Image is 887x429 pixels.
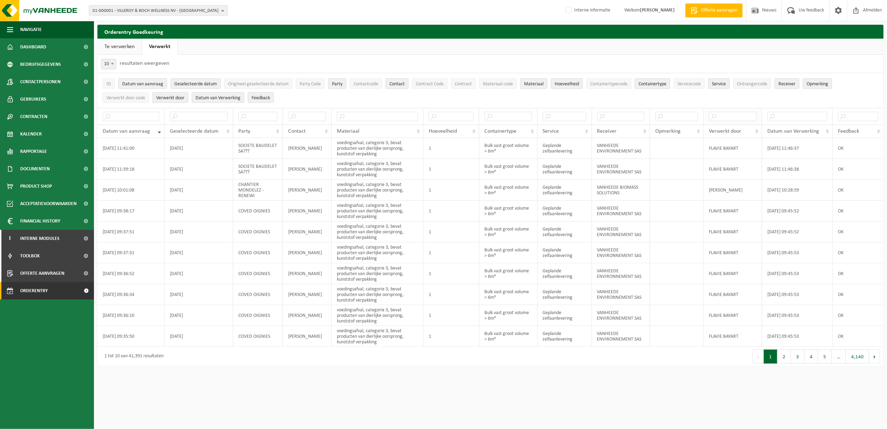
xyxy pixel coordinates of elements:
td: OK [833,138,884,159]
td: VANHEEDE ENVIRONNEMENT SAS [592,284,650,305]
td: [PERSON_NAME] [283,180,332,201]
td: FLAVIE BAYART [704,305,762,326]
td: [DATE] 09:45:53 [762,305,833,326]
td: voedingsafval, categorie 3, bevat producten van dierlijke oorsprong, kunststof verpakking [332,138,423,159]
span: Ontvangercode [737,81,767,87]
td: OK [833,201,884,221]
span: Receiver [778,81,795,87]
td: voedingsafval, categorie 3, bevat producten van dierlijke oorsprong, kunststof verpakking [332,284,423,305]
span: Datum van aanvraag [122,81,163,87]
td: [DATE] [165,326,233,347]
td: [DATE] 09:36:34 [97,284,165,305]
td: Bulk vast groot volume > 6m³ [479,221,537,242]
td: FLAVIE BAYART [704,284,762,305]
span: Service [712,81,726,87]
td: [DATE] [165,180,233,201]
td: 1 [423,159,479,180]
td: VANHEEDE ENVIRONNEMENT SAS [592,242,650,263]
td: Geplande zelfaanlevering [538,326,592,347]
td: 1 [423,305,479,326]
span: Datum van aanvraag [103,128,150,134]
span: Offerte aanvragen [699,7,739,14]
td: [PERSON_NAME] [283,284,332,305]
button: 4,140 [846,350,869,364]
span: Materiaal code [483,81,513,87]
button: 3 [791,350,805,364]
td: [PERSON_NAME] [283,138,332,159]
td: voedingsafval, categorie 3, bevat producten van dierlijke oorsprong, kunststof verpakking [332,326,423,347]
td: COVED OIGNIES [233,242,283,263]
button: PartyParty: Activate to sort [328,78,346,89]
td: 1 [423,221,479,242]
span: Party [332,81,342,87]
a: Offerte aanvragen [685,3,743,17]
td: [DATE] [165,305,233,326]
button: MateriaalMateriaal: Activate to sort [520,78,547,89]
td: [PERSON_NAME] [283,221,332,242]
td: Geplande zelfaanlevering [538,284,592,305]
td: OK [833,180,884,201]
span: Receiver [597,128,617,134]
td: voedingsafval, categorie 3, bevat producten van dierlijke oorsprong, kunststof verpakking [332,180,423,201]
span: Verwerkt door [156,95,184,101]
td: VANHEEDE ENVIRONNEMENT SAS [592,138,650,159]
td: 1 [423,263,479,284]
span: I [7,230,13,247]
a: Verwerkt [142,39,177,55]
td: OK [833,159,884,180]
span: Interne modules [20,230,60,247]
span: Contract [455,81,472,87]
button: IDID: Activate to sort [103,78,115,89]
td: COVED OIGNIES [233,305,283,326]
span: Containertype [484,128,516,134]
td: voedingsafval, categorie 3, bevat producten van dierlijke oorsprong, kunststof verpakking [332,263,423,284]
span: Party Code [300,81,321,87]
td: [DATE] [165,159,233,180]
button: FeedbackFeedback: Activate to sort [248,92,274,103]
span: Origineel geselecteerde datum [228,81,288,87]
span: 10 [101,59,116,69]
span: Feedback [838,128,859,134]
span: Navigatie [20,21,42,38]
td: VANHEEDE ENVIRONNEMENT SAS [592,221,650,242]
span: Geselecteerde datum [170,128,219,134]
span: … [832,350,846,364]
button: OpmerkingOpmerking: Activate to sort [803,78,832,89]
button: Verwerkt doorVerwerkt door: Activate to sort [152,92,188,103]
span: Contact [389,81,405,87]
td: [DATE] 09:35:50 [97,326,165,347]
span: Hoeveelheid [555,81,579,87]
span: Documenten [20,160,50,178]
td: Geplande zelfaanlevering [538,242,592,263]
span: Product Shop [20,178,52,195]
td: [PERSON_NAME] [283,242,332,263]
span: Contactcode [354,81,378,87]
td: OK [833,284,884,305]
span: Materiaal [337,128,359,134]
td: [PERSON_NAME] [283,159,332,180]
td: FLAVIE BAYART [704,326,762,347]
td: [DATE] [165,242,233,263]
td: [PERSON_NAME] [283,201,332,221]
span: Orderentry Goedkeuring [20,282,79,299]
button: Party CodeParty Code: Activate to sort [296,78,325,89]
button: Datum van aanvraagDatum van aanvraag: Activate to remove sorting [118,78,167,89]
span: Kalender [20,125,42,143]
span: Verwerkt door code [106,95,145,101]
td: VANHEEDE ENVIRONNEMENT SAS [592,263,650,284]
td: 1 [423,201,479,221]
td: VANHEEDE ENVIRONNEMENT SAS [592,159,650,180]
span: Containertypecode [590,81,627,87]
td: [DATE] 10:28:59 [762,180,833,201]
td: [DATE] [165,221,233,242]
td: [PERSON_NAME] [283,326,332,347]
button: 1 [764,350,777,364]
td: Geplande zelfaanlevering [538,159,592,180]
button: Verwerkt door codeVerwerkt door code: Activate to sort [103,92,149,103]
td: [DATE] [165,201,233,221]
td: VANHEEDE BIOMASS SOLUTIONS [592,180,650,201]
td: FLAVIE BAYART [704,263,762,284]
button: ServicecodeServicecode: Activate to sort [674,78,705,89]
td: [DATE] 09:45:52 [762,221,833,242]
